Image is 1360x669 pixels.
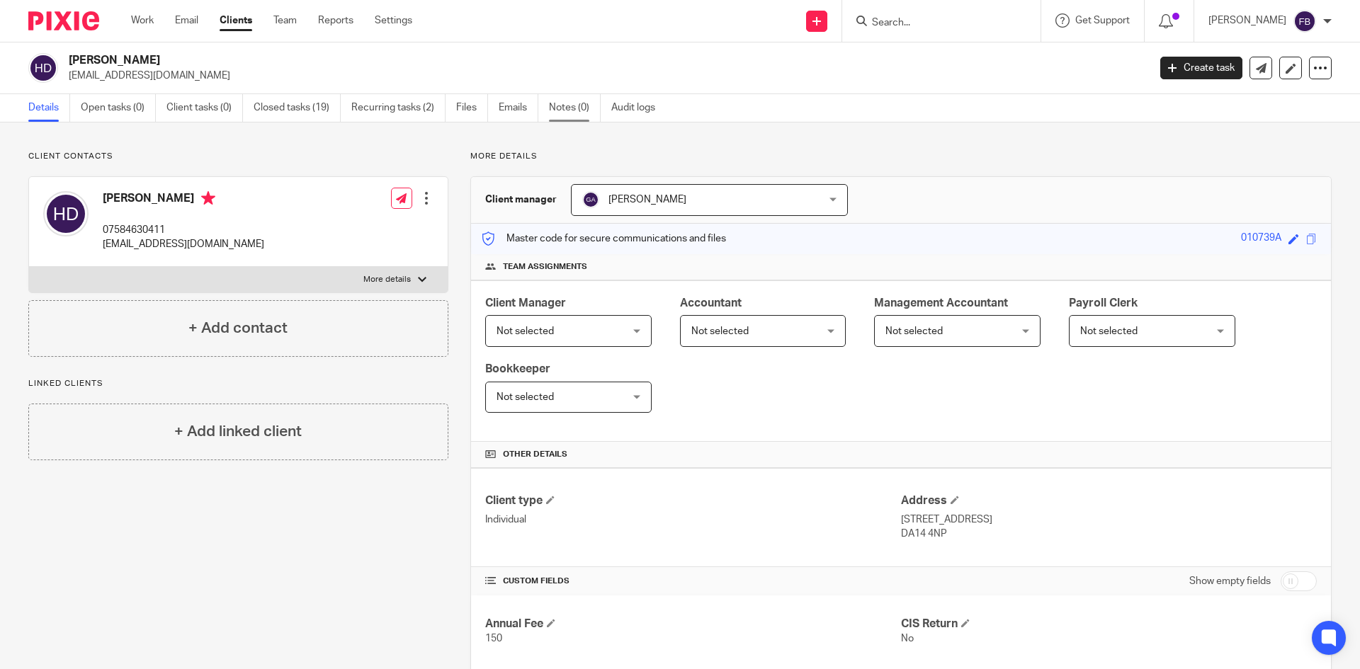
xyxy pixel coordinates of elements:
h4: [PERSON_NAME] [103,191,264,209]
a: Notes (0) [549,94,601,122]
i: Primary [201,191,215,205]
h4: Annual Fee [485,617,901,631]
a: Create task [1160,57,1242,79]
span: Client Manager [485,297,566,309]
p: [EMAIL_ADDRESS][DOMAIN_NAME] [103,237,264,251]
a: Client tasks (0) [166,94,243,122]
p: [PERSON_NAME] [1208,13,1286,28]
a: Emails [499,94,538,122]
h4: Client type [485,493,901,508]
a: Reports [318,13,353,28]
p: [EMAIL_ADDRESS][DOMAIN_NAME] [69,69,1139,83]
h2: [PERSON_NAME] [69,53,925,68]
a: Audit logs [611,94,666,122]
a: Recurring tasks (2) [351,94,446,122]
h4: CIS Return [901,617,1317,631]
a: Details [28,94,70,122]
p: Client contacts [28,151,448,162]
h3: Client manager [485,193,557,207]
span: Get Support [1075,16,1130,25]
a: Email [175,13,198,28]
span: Bookkeeper [485,363,550,374]
span: Payroll Clerk [1069,297,1138,309]
img: svg%3E [43,191,89,236]
h4: + Add linked client [174,421,302,442]
span: Management Accountant [874,297,1008,309]
label: Show empty fields [1189,574,1271,588]
a: Open tasks (0) [81,94,156,122]
p: 07584630411 [103,223,264,237]
p: More details [363,274,411,285]
h4: CUSTOM FIELDS [485,576,901,587]
p: Master code for secure communications and files [482,231,726,246]
p: More details [470,151,1332,162]
div: 010739A [1241,231,1281,247]
img: svg%3E [1293,10,1316,33]
p: Linked clients [28,378,448,389]
a: Work [131,13,154,28]
span: Not selected [497,326,554,336]
span: Not selected [497,392,554,402]
img: svg%3E [28,53,58,83]
p: Individual [485,513,901,527]
span: [PERSON_NAME] [608,195,686,205]
span: Accountant [680,297,742,309]
h4: + Add contact [188,317,288,339]
img: Pixie [28,11,99,30]
a: Closed tasks (19) [254,94,341,122]
input: Search [871,17,998,30]
a: Files [456,94,488,122]
p: [STREET_ADDRESS] [901,513,1317,527]
span: No [901,634,914,644]
span: Not selected [691,326,749,336]
a: Team [273,13,297,28]
a: Settings [375,13,412,28]
span: Team assignments [503,261,587,273]
h4: Address [901,493,1317,508]
a: Clients [220,13,252,28]
span: Other details [503,449,567,460]
p: DA14 4NP [901,527,1317,541]
span: Not selected [885,326,943,336]
span: 150 [485,634,502,644]
span: Not selected [1080,326,1138,336]
img: svg%3E [582,191,599,208]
